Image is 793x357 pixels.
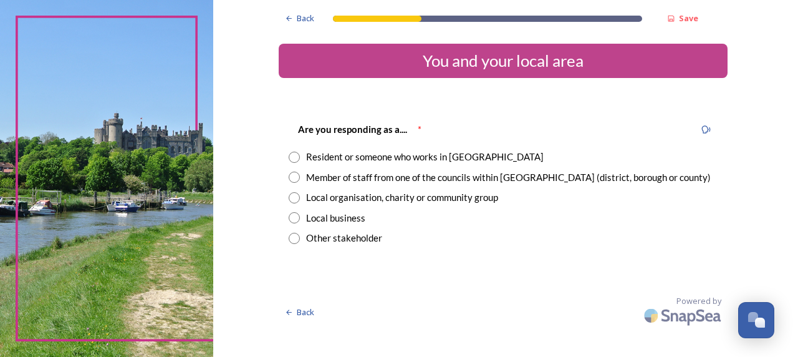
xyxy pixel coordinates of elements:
div: Local business [306,211,365,225]
span: Back [297,12,314,24]
div: Member of staff from one of the councils within [GEOGRAPHIC_DATA] (district, borough or county) [306,170,711,185]
img: SnapSea Logo [640,301,728,330]
strong: Are you responding as a.... [298,124,407,135]
button: Open Chat [738,302,774,338]
span: Powered by [676,295,721,307]
div: Other stakeholder [306,231,382,245]
div: Resident or someone who works in [GEOGRAPHIC_DATA] [306,150,544,164]
div: You and your local area [284,49,723,73]
div: Local organisation, charity or community group [306,190,498,205]
span: Back [297,306,314,318]
strong: Save [679,12,698,24]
